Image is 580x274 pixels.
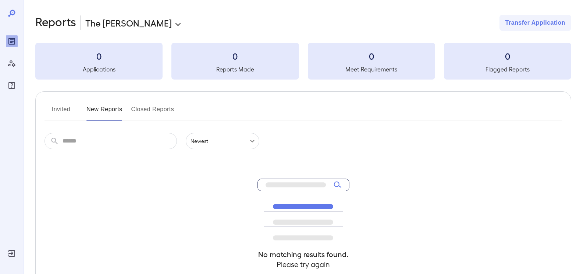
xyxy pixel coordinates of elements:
h4: No matching results found. [257,249,349,259]
div: Newest [186,133,259,149]
summary: 0Applications0Reports Made0Meet Requirements0Flagged Reports [35,43,571,80]
h5: Applications [35,65,163,74]
p: The [PERSON_NAME] [85,17,172,29]
h5: Meet Requirements [308,65,435,74]
button: Closed Reports [131,103,174,121]
button: New Reports [86,103,122,121]
h3: 0 [308,50,435,62]
h5: Flagged Reports [444,65,571,74]
div: Reports [6,35,18,47]
div: Manage Users [6,57,18,69]
button: Invited [45,103,78,121]
div: FAQ [6,80,18,91]
h5: Reports Made [171,65,299,74]
h3: 0 [171,50,299,62]
button: Transfer Application [499,15,571,31]
h4: Please try again [257,259,349,269]
h2: Reports [35,15,76,31]
h3: 0 [444,50,571,62]
div: Log Out [6,247,18,259]
h3: 0 [35,50,163,62]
